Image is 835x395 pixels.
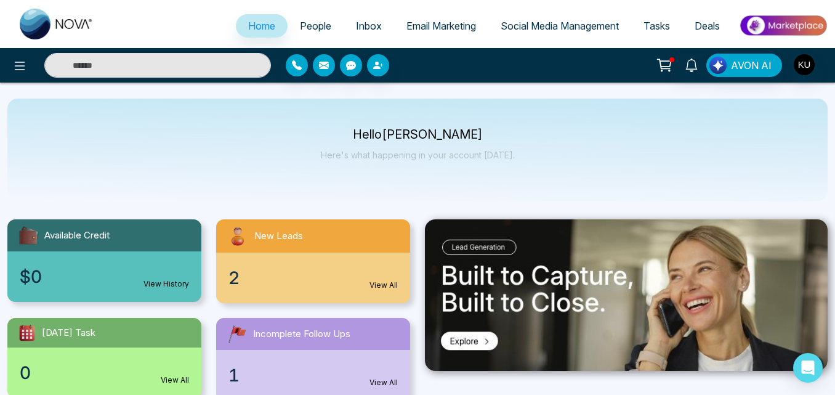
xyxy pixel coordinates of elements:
[300,20,331,32] span: People
[321,150,515,160] p: Here's what happening in your account [DATE].
[226,323,248,345] img: followUps.svg
[228,265,240,291] span: 2
[394,14,488,38] a: Email Marketing
[682,14,732,38] a: Deals
[631,14,682,38] a: Tasks
[20,360,31,386] span: 0
[709,57,727,74] img: Lead Flow
[288,14,344,38] a: People
[209,219,418,303] a: New Leads2View All
[406,20,476,32] span: Email Marketing
[501,20,619,32] span: Social Media Management
[425,219,828,371] img: .
[706,54,782,77] button: AVON AI
[228,362,240,388] span: 1
[344,14,394,38] a: Inbox
[254,229,303,243] span: New Leads
[321,129,515,140] p: Hello [PERSON_NAME]
[731,58,772,73] span: AVON AI
[695,20,720,32] span: Deals
[20,9,94,39] img: Nova CRM Logo
[369,377,398,388] a: View All
[793,353,823,383] div: Open Intercom Messenger
[369,280,398,291] a: View All
[20,264,42,290] span: $0
[643,20,670,32] span: Tasks
[143,279,189,290] a: View History
[42,326,95,340] span: [DATE] Task
[226,224,249,248] img: newLeads.svg
[17,224,39,246] img: availableCredit.svg
[248,20,275,32] span: Home
[44,229,110,243] span: Available Credit
[161,375,189,386] a: View All
[356,20,382,32] span: Inbox
[488,14,631,38] a: Social Media Management
[17,323,37,343] img: todayTask.svg
[794,54,815,75] img: User Avatar
[253,327,350,341] span: Incomplete Follow Ups
[738,12,828,39] img: Market-place.gif
[236,14,288,38] a: Home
